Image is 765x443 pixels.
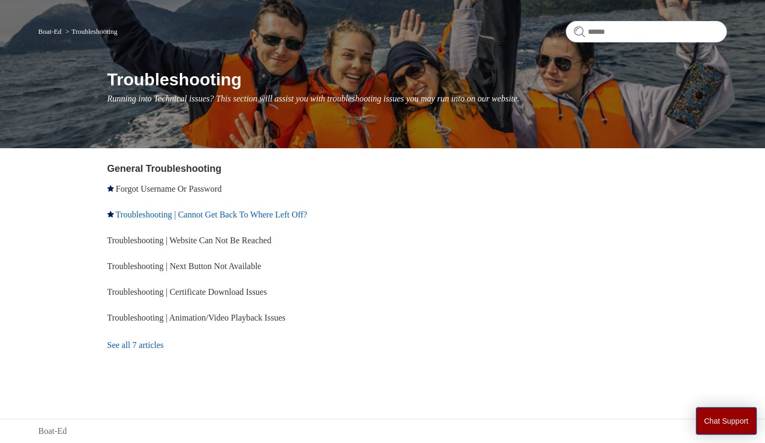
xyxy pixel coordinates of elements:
li: Boat-Ed [38,27,63,35]
a: Troubleshooting | Animation/Video Playback Issues [107,313,286,322]
a: Troubleshooting | Website Can Not Be Reached [107,236,272,245]
button: Chat Support [696,407,757,435]
a: Forgot Username Or Password [116,184,222,193]
a: Troubleshooting | Certificate Download Issues [107,287,267,296]
a: Troubleshooting | Cannot Get Back To Where Left Off? [115,210,307,219]
svg: Promoted article [107,211,114,217]
a: See all 7 articles [107,331,386,360]
input: Search [566,21,727,42]
h1: Troubleshooting [107,67,727,92]
li: Troubleshooting [63,27,118,35]
a: General Troubleshooting [107,163,222,174]
a: Boat-Ed [38,27,61,35]
a: Troubleshooting | Next Button Not Available [107,262,261,271]
p: Running into Technical issues? This section will assist you with troubleshooting issues you may r... [107,92,727,105]
a: Boat-Ed [38,425,67,438]
svg: Promoted article [107,185,114,192]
